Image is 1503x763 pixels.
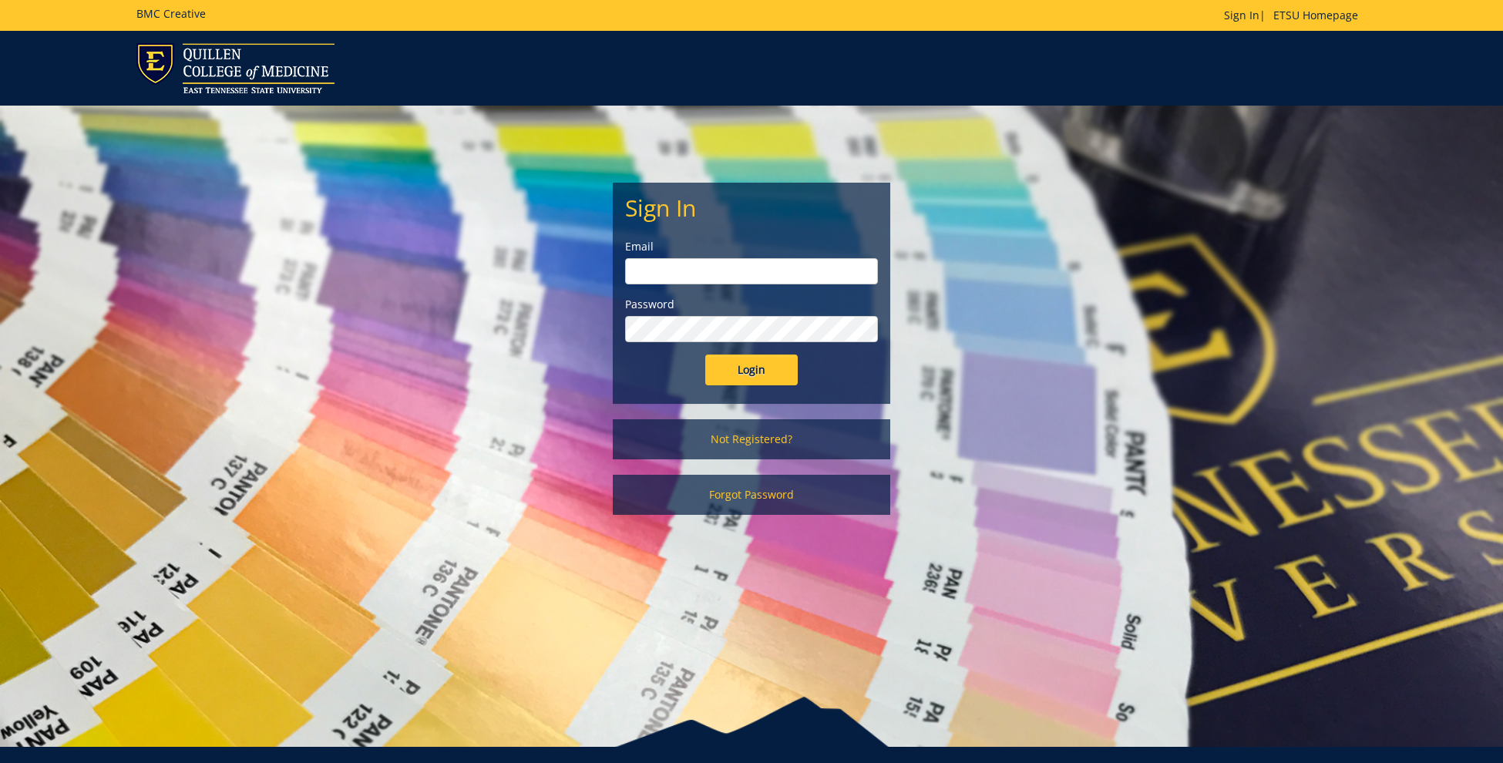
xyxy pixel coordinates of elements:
[625,297,878,312] label: Password
[1266,8,1366,22] a: ETSU Homepage
[613,475,890,515] a: Forgot Password
[625,239,878,254] label: Email
[136,8,206,19] h5: BMC Creative
[1224,8,1259,22] a: Sign In
[625,195,878,220] h2: Sign In
[136,43,335,93] img: ETSU logo
[705,355,798,385] input: Login
[613,419,890,459] a: Not Registered?
[1224,8,1366,23] p: |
